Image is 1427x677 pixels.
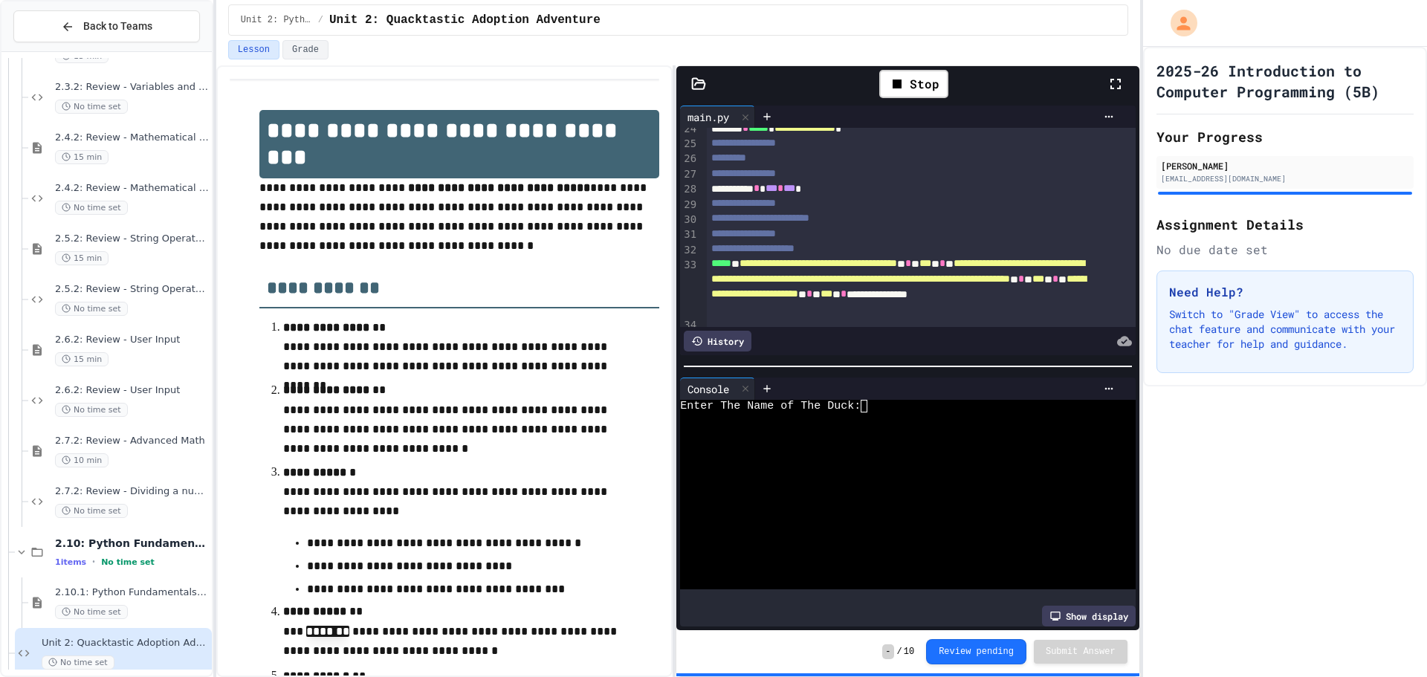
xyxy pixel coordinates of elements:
span: 2.5.2: Review - String Operators [55,283,209,296]
div: 25 [680,137,699,152]
span: Enter The Name of The Duck: [680,400,861,412]
span: 2.3.2: Review - Variables and Data Types [55,81,209,94]
div: No due date set [1156,241,1414,259]
span: - [882,644,893,659]
div: main.py [680,109,737,125]
span: 1 items [55,557,86,567]
span: No time set [55,403,128,417]
div: History [684,331,751,352]
span: / [318,14,323,26]
span: No time set [55,302,128,316]
span: 2.4.2: Review - Mathematical Operators [55,182,209,195]
span: 2.6.2: Review - User Input [55,384,209,397]
div: 29 [680,198,699,213]
h2: Your Progress [1156,126,1414,147]
span: No time set [42,655,114,670]
button: Submit Answer [1034,640,1127,664]
span: Submit Answer [1046,646,1116,658]
span: 10 [904,646,914,658]
span: 15 min [55,150,109,164]
span: 2.4.2: Review - Mathematical Operators [55,132,209,144]
div: 34 [680,318,699,333]
div: 30 [680,213,699,227]
div: 28 [680,182,699,197]
span: 2.10.1: Python Fundamentals Exam [55,586,209,599]
div: [EMAIL_ADDRESS][DOMAIN_NAME] [1161,173,1409,184]
button: Lesson [228,40,279,59]
h3: Need Help? [1169,283,1401,301]
span: / [897,646,902,658]
div: 33 [680,258,699,318]
div: main.py [680,106,755,128]
span: 2.7.2: Review - Advanced Math [55,435,209,447]
span: 15 min [55,251,109,265]
div: 32 [680,243,699,258]
span: • [92,556,95,568]
div: Console [680,381,737,397]
div: Show display [1042,606,1136,626]
div: 24 [680,122,699,137]
h2: Assignment Details [1156,214,1414,235]
span: Unit 2: Python Fundamentals [241,14,312,26]
div: My Account [1155,6,1201,40]
span: No time set [55,100,128,114]
span: 15 min [55,352,109,366]
div: 27 [680,167,699,182]
div: [PERSON_NAME] [1161,159,1409,172]
span: No time set [55,504,128,518]
span: 2.10: Python Fundamentals Exam [55,537,209,550]
button: Back to Teams [13,10,200,42]
p: Switch to "Grade View" to access the chat feature and communicate with your teacher for help and ... [1169,307,1401,352]
span: 2.7.2: Review - Dividing a number [55,485,209,498]
div: 26 [680,152,699,166]
span: 2.5.2: Review - String Operators [55,233,209,245]
span: 10 min [55,453,109,467]
button: Grade [282,40,329,59]
span: No time set [55,605,128,619]
div: Stop [879,70,948,98]
span: No time set [101,557,155,567]
div: Console [680,378,755,400]
h1: 2025-26 Introduction to Computer Programming (5B) [1156,60,1414,102]
span: 2.6.2: Review - User Input [55,334,209,346]
span: Unit 2: Quacktastic Adoption Adventure [329,11,601,29]
span: No time set [55,201,128,215]
span: Unit 2: Quacktastic Adoption Adventure [42,637,209,650]
span: Back to Teams [83,19,152,34]
button: Review pending [926,639,1026,664]
div: 31 [680,227,699,242]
